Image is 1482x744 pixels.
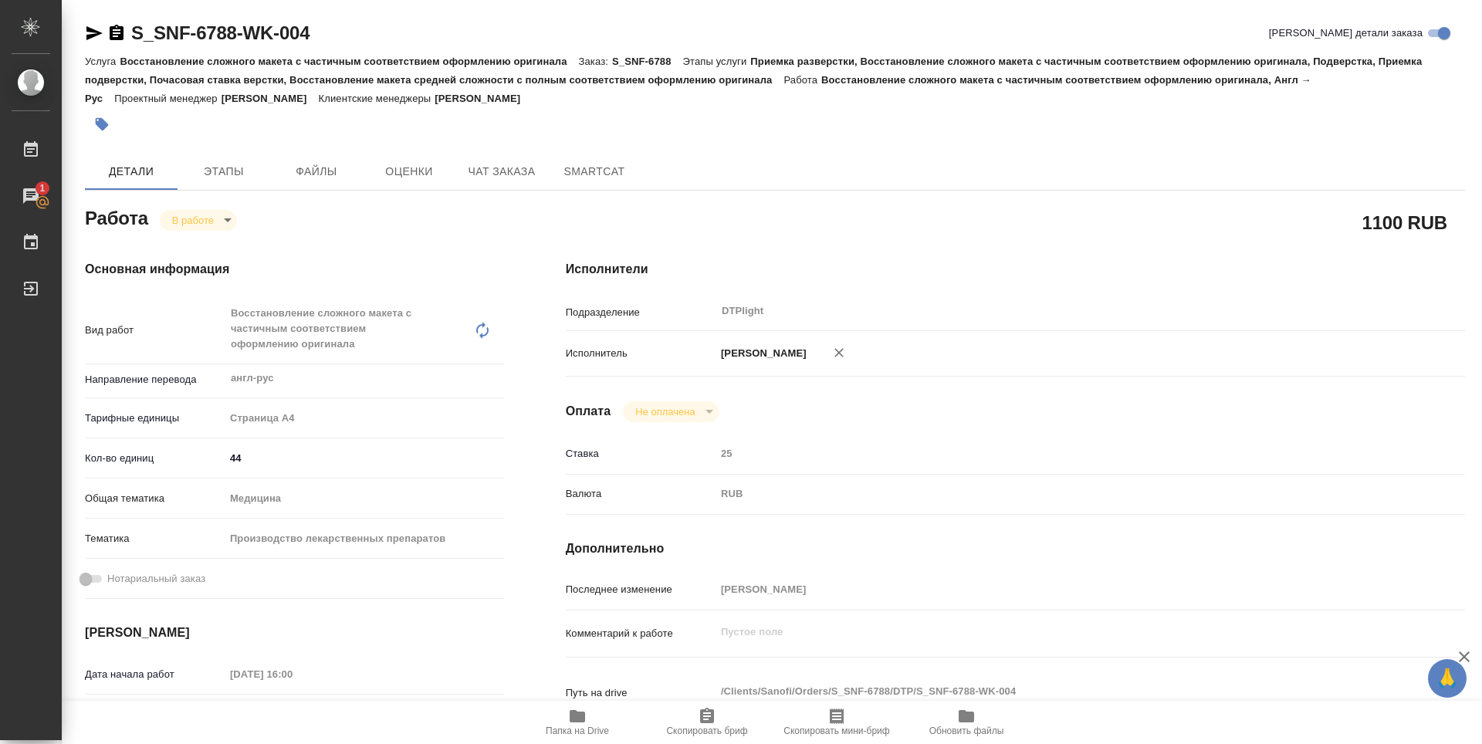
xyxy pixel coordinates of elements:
p: Путь на drive [566,685,716,701]
input: Пустое поле [716,442,1390,465]
p: Работа [783,74,821,86]
h2: 1100 RUB [1362,209,1447,235]
p: Кол-во единиц [85,451,225,466]
input: Пустое поле [225,663,360,685]
p: Тематика [85,531,225,546]
button: Скопировать ссылку для ЯМессенджера [85,24,103,42]
h4: Дополнительно [566,539,1465,558]
button: Удалить исполнителя [822,336,856,370]
div: В работе [623,401,718,422]
p: [PERSON_NAME] [435,93,532,104]
button: 🙏 [1428,659,1467,698]
span: Чат заказа [465,162,539,181]
span: Обновить файлы [929,725,1004,736]
p: Исполнитель [566,346,716,361]
textarea: /Clients/Sanofi/Orders/S_SNF-6788/DTP/S_SNF-6788-WK-004 [716,678,1390,705]
p: Тарифные единицы [85,411,225,426]
span: 🙏 [1434,662,1460,695]
p: Клиентские менеджеры [319,93,435,104]
p: Проектный менеджер [114,93,221,104]
span: Скопировать бриф [666,725,747,736]
p: Приемка разверстки, Восстановление сложного макета с частичным соответствием оформлению оригинала... [85,56,1422,86]
h4: Основная информация [85,260,504,279]
button: Добавить тэг [85,107,119,141]
h4: [PERSON_NAME] [85,624,504,642]
p: Направление перевода [85,372,225,387]
a: S_SNF-6788-WK-004 [131,22,310,43]
p: Вид работ [85,323,225,338]
p: [PERSON_NAME] [716,346,807,361]
span: Детали [94,162,168,181]
input: ✎ Введи что-нибудь [225,447,504,469]
span: [PERSON_NAME] детали заказа [1269,25,1423,41]
span: 1 [30,181,54,196]
div: Страница А4 [225,405,504,431]
button: Не оплачена [631,405,699,418]
p: [PERSON_NAME] [222,93,319,104]
p: Валюта [566,486,716,502]
span: SmartCat [557,162,631,181]
button: Скопировать ссылку [107,24,126,42]
button: Скопировать бриф [642,701,772,744]
button: Папка на Drive [513,701,642,744]
p: Общая тематика [85,491,225,506]
h4: Оплата [566,402,611,421]
p: Комментарий к работе [566,626,716,641]
span: Папка на Drive [546,725,609,736]
h4: Исполнители [566,260,1465,279]
button: Обновить файлы [902,701,1031,744]
p: Заказ: [579,56,612,67]
div: Производство лекарственных препаратов [225,526,504,552]
button: Скопировать мини-бриф [772,701,902,744]
div: RUB [716,481,1390,507]
div: В работе [160,210,237,231]
input: Пустое поле [716,578,1390,600]
span: Нотариальный заказ [107,571,205,587]
span: Файлы [279,162,354,181]
h2: Работа [85,203,148,231]
p: Услуга [85,56,120,67]
p: Этапы услуги [683,56,751,67]
p: Последнее изменение [566,582,716,597]
span: Оценки [372,162,446,181]
p: Подразделение [566,305,716,320]
p: Восстановление сложного макета с частичным соответствием оформлению оригинала [120,56,578,67]
p: Дата начала работ [85,667,225,682]
a: 1 [4,177,58,215]
p: Ставка [566,446,716,462]
div: Медицина [225,485,504,512]
button: В работе [167,214,218,227]
span: Скопировать мини-бриф [783,725,889,736]
p: S_SNF-6788 [612,56,683,67]
span: Этапы [187,162,261,181]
